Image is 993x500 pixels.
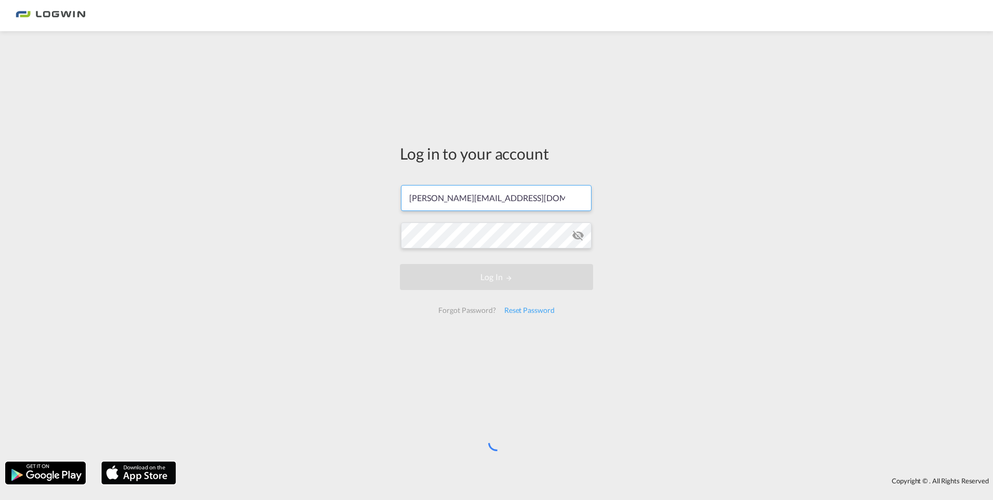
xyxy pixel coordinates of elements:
[181,472,993,490] div: Copyright © . All Rights Reserved
[400,264,593,290] button: LOGIN
[572,229,584,242] md-icon: icon-eye-off
[16,4,86,28] img: bc73a0e0d8c111efacd525e4c8ad7d32.png
[401,185,592,211] input: Enter email/phone number
[434,301,500,320] div: Forgot Password?
[4,460,87,485] img: google.png
[500,301,559,320] div: Reset Password
[100,460,177,485] img: apple.png
[400,142,593,164] div: Log in to your account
